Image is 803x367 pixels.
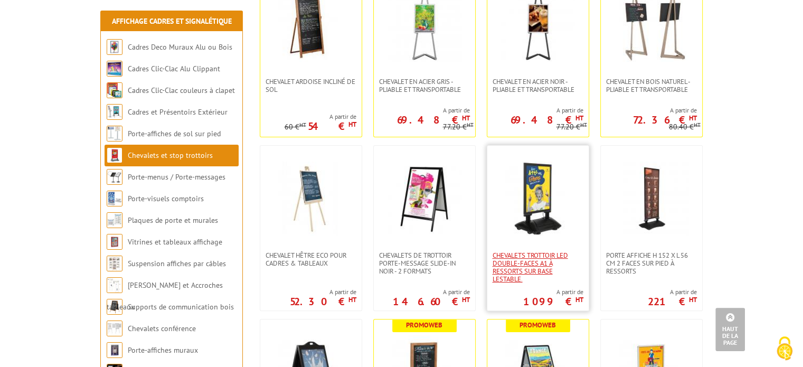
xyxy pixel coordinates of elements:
a: Porte-menus / Porte-messages [128,172,225,182]
p: 146.60 € [393,298,470,305]
span: Chevalet en bois naturel - Pliable et transportable [606,78,697,93]
button: Cookies (fenêtre modale) [766,331,803,367]
img: Porte-menus / Porte-messages [107,169,122,185]
b: Promoweb [406,321,442,330]
p: 69.48 € [511,117,583,123]
p: 80.40 € [669,123,701,131]
a: Chevalets conférence [128,324,196,333]
img: Cadres Deco Muraux Alu ou Bois [107,39,122,55]
p: 69.48 € [397,117,470,123]
img: Cadres et Présentoirs Extérieur [107,104,122,120]
sup: HT [348,120,356,129]
a: Porte Affiche H 152 x L 56 cm 2 faces sur pied à ressorts [601,251,702,275]
span: Chevalet en Acier gris - Pliable et transportable [379,78,470,93]
sup: HT [689,295,697,304]
p: 54 € [308,123,356,129]
span: A partir de [487,106,583,115]
img: Cookies (fenêtre modale) [771,335,798,362]
sup: HT [580,121,587,128]
sup: HT [348,295,356,304]
span: Chevalets Trottoir LED double-faces A1 à ressorts sur base lestable. [493,251,583,283]
img: Porte-visuels comptoirs [107,191,122,206]
p: 52.30 € [290,298,356,305]
a: Cadres Deco Muraux Alu ou Bois [128,42,232,52]
span: A partir de [648,288,697,296]
span: Porte Affiche H 152 x L 56 cm 2 faces sur pied à ressorts [606,251,697,275]
sup: HT [689,114,697,123]
span: A partir de [393,288,470,296]
img: Chevalets Trottoir LED double-faces A1 à ressorts sur base lestable. [501,162,575,236]
sup: HT [575,114,583,123]
span: Chevalet Ardoise incliné de sol [266,78,356,93]
a: Cadres Clic-Clac Alu Clippant [128,64,220,73]
b: Promoweb [519,321,556,330]
a: Chevalet hêtre ECO pour cadres & tableaux [260,251,362,267]
a: Cadres et Présentoirs Extérieur [128,107,228,117]
img: Porte-affiches de sol sur pied [107,126,122,142]
a: Vitrines et tableaux affichage [128,237,222,247]
img: Chevalets et stop trottoirs [107,147,122,163]
sup: HT [299,121,306,128]
span: A partir de [523,288,583,296]
a: Chevalets et stop trottoirs [128,150,213,160]
span: Chevalets de trottoir porte-message Slide-in Noir - 2 formats [379,251,470,275]
sup: HT [462,114,470,123]
a: [PERSON_NAME] et Accroches tableaux [107,280,223,312]
a: Suspension affiches par câbles [128,259,226,268]
p: 60 € [285,123,306,131]
span: Chevalet en Acier noir - Pliable et transportable [493,78,583,93]
img: Cimaises et Accroches tableaux [107,277,122,293]
sup: HT [694,121,701,128]
a: Chevalet en Acier gris - Pliable et transportable [374,78,475,93]
img: Chevalets de trottoir porte-message Slide-in Noir - 2 formats [388,162,461,236]
span: A partir de [601,106,697,115]
span: Chevalet hêtre ECO pour cadres & tableaux [266,251,356,267]
a: Supports de communication bois [128,302,234,312]
a: Chevalets Trottoir LED double-faces A1 à ressorts sur base lestable. [487,251,589,283]
img: Plaques de porte et murales [107,212,122,228]
sup: HT [462,295,470,304]
p: 77.20 € [443,123,474,131]
p: 77.20 € [556,123,587,131]
a: Porte-visuels comptoirs [128,194,204,203]
a: Porte-affiches de sol sur pied [128,129,221,138]
p: 1099 € [523,298,583,305]
p: 72.36 € [633,117,697,123]
a: Porte-affiches muraux [128,345,198,355]
a: Chevalet en Acier noir - Pliable et transportable [487,78,589,93]
img: Suspension affiches par câbles [107,256,122,271]
a: Chevalet en bois naturel - Pliable et transportable [601,78,702,93]
img: Cadres Clic-Clac Alu Clippant [107,61,122,77]
img: Chevalet hêtre ECO pour cadres & tableaux [274,162,348,236]
span: A partir de [285,112,356,121]
img: Porte-affiches muraux [107,342,122,358]
sup: HT [575,295,583,304]
a: Plaques de porte et murales [128,215,218,225]
a: Affichage Cadres et Signalétique [112,16,232,26]
p: 221 € [648,298,697,305]
img: Chevalets conférence [107,321,122,336]
img: Vitrines et tableaux affichage [107,234,122,250]
img: Cadres Clic-Clac couleurs à clapet [107,82,122,98]
a: Chevalets de trottoir porte-message Slide-in Noir - 2 formats [374,251,475,275]
a: Chevalet Ardoise incliné de sol [260,78,362,93]
a: Haut de la page [715,308,745,351]
a: Cadres Clic-Clac couleurs à clapet [128,86,235,95]
img: Porte Affiche H 152 x L 56 cm 2 faces sur pied à ressorts [615,162,688,236]
span: A partir de [290,288,356,296]
span: A partir de [374,106,470,115]
sup: HT [467,121,474,128]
